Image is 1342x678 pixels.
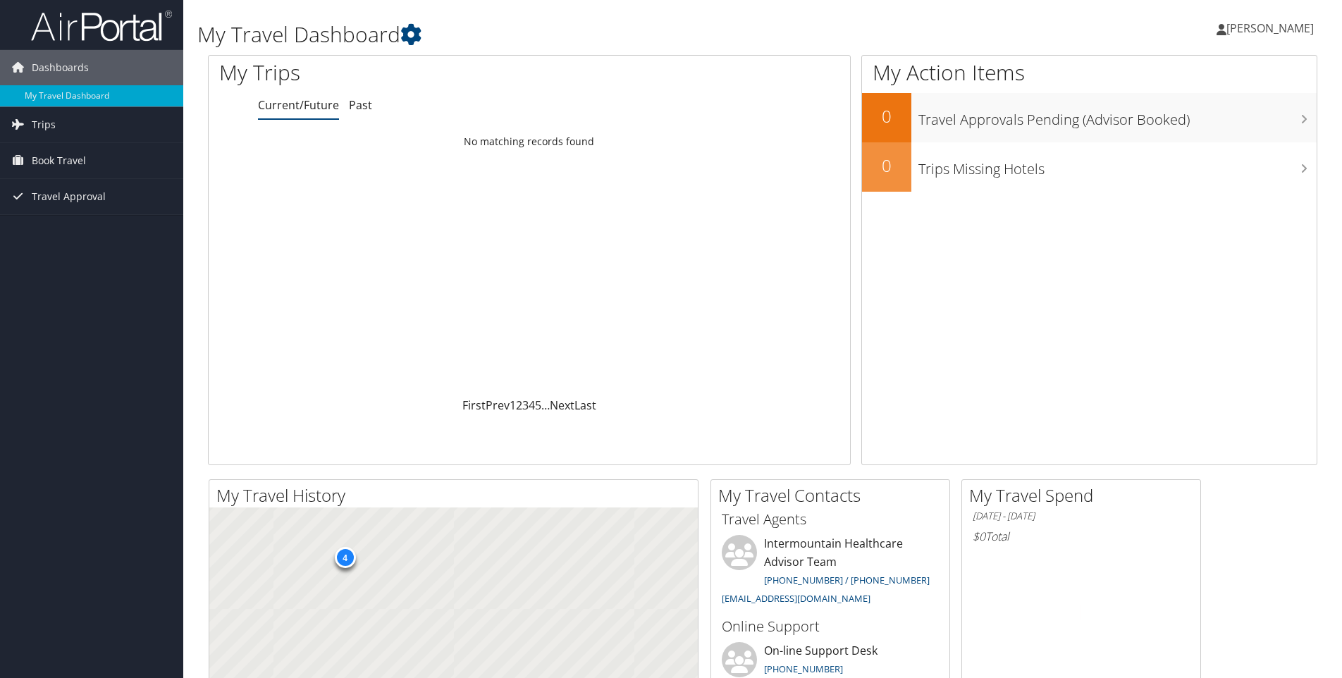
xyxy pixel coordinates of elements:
[973,529,1190,544] h6: Total
[219,58,572,87] h1: My Trips
[722,510,939,529] h3: Travel Agents
[31,9,172,42] img: airportal-logo.png
[522,397,529,413] a: 3
[718,483,949,507] h2: My Travel Contacts
[862,93,1317,142] a: 0Travel Approvals Pending (Advisor Booked)
[764,574,930,586] a: [PHONE_NUMBER] / [PHONE_NUMBER]
[1217,7,1328,49] a: [PERSON_NAME]
[535,397,541,413] a: 5
[973,529,985,544] span: $0
[32,107,56,142] span: Trips
[1226,20,1314,36] span: [PERSON_NAME]
[862,58,1317,87] h1: My Action Items
[349,97,372,113] a: Past
[722,592,870,605] a: [EMAIL_ADDRESS][DOMAIN_NAME]
[722,617,939,636] h3: Online Support
[197,20,951,49] h1: My Travel Dashboard
[918,152,1317,179] h3: Trips Missing Hotels
[550,397,574,413] a: Next
[973,510,1190,523] h6: [DATE] - [DATE]
[462,397,486,413] a: First
[862,142,1317,192] a: 0Trips Missing Hotels
[715,535,946,610] li: Intermountain Healthcare Advisor Team
[529,397,535,413] a: 4
[510,397,516,413] a: 1
[32,179,106,214] span: Travel Approval
[32,50,89,85] span: Dashboards
[541,397,550,413] span: …
[862,154,911,178] h2: 0
[862,104,911,128] h2: 0
[209,129,850,154] td: No matching records found
[969,483,1200,507] h2: My Travel Spend
[764,662,843,675] a: [PHONE_NUMBER]
[516,397,522,413] a: 2
[574,397,596,413] a: Last
[918,103,1317,130] h3: Travel Approvals Pending (Advisor Booked)
[258,97,339,113] a: Current/Future
[32,143,86,178] span: Book Travel
[334,546,355,567] div: 4
[216,483,698,507] h2: My Travel History
[486,397,510,413] a: Prev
